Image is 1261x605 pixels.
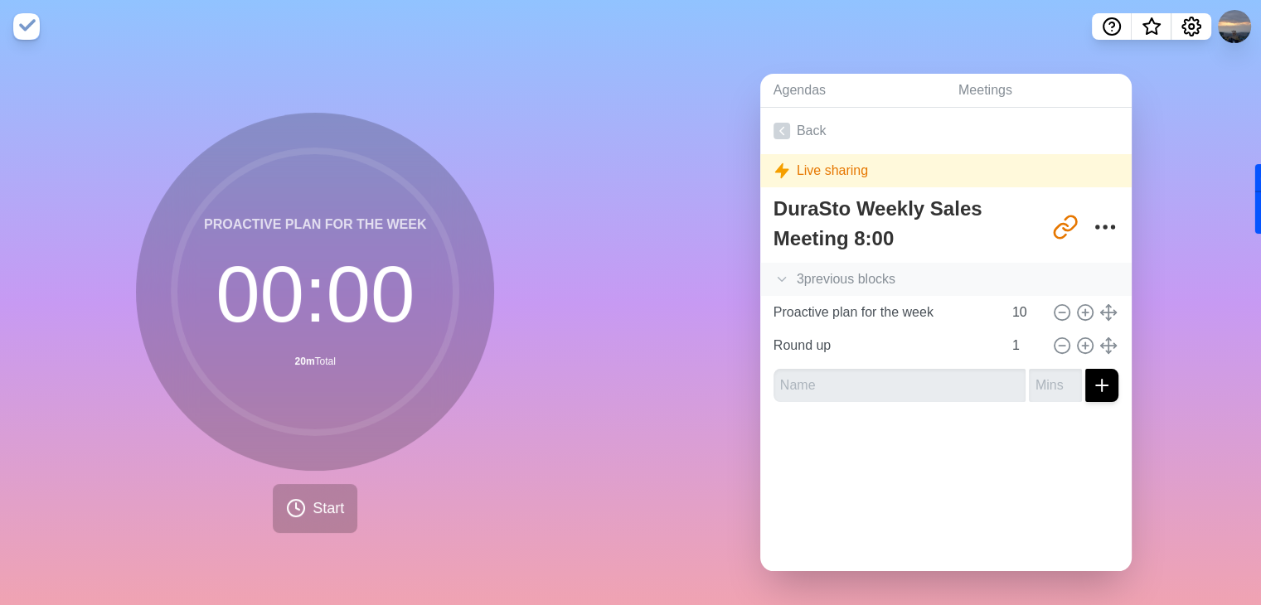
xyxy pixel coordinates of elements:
span: s [889,269,895,289]
div: Live sharing [760,154,1132,187]
input: Mins [1006,329,1045,362]
button: Help [1092,13,1132,40]
input: Mins [1006,296,1045,329]
input: Name [767,296,1002,329]
button: Share link [1049,211,1082,244]
a: Agendas [760,74,945,108]
a: Meetings [945,74,1132,108]
span: Start [313,497,344,520]
button: Start [273,484,357,533]
button: What’s new [1132,13,1171,40]
img: timeblocks logo [13,13,40,40]
input: Mins [1029,369,1082,402]
input: Name [774,369,1026,402]
a: Back [760,108,1132,154]
button: Settings [1171,13,1211,40]
div: 3 previous block [760,263,1132,296]
input: Name [767,329,1002,362]
button: More [1089,211,1122,244]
